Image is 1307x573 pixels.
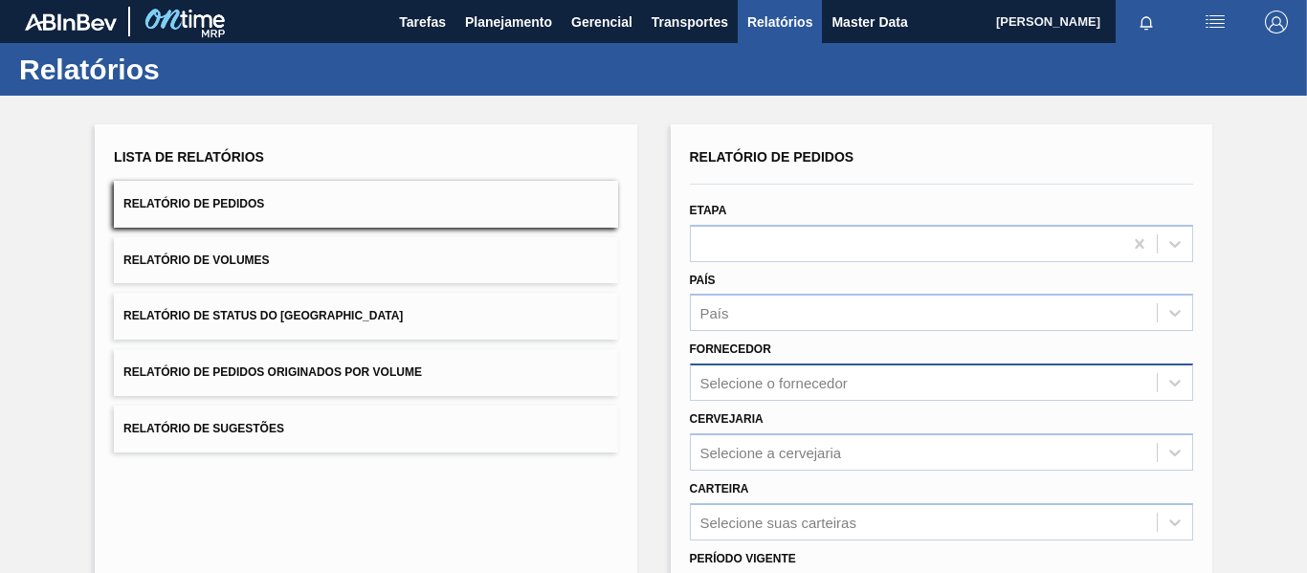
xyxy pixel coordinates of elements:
label: Etapa [690,204,727,217]
span: Master Data [831,11,907,33]
div: Selecione o fornecedor [700,375,848,391]
div: Selecione a cervejaria [700,444,842,460]
span: Transportes [652,11,728,33]
img: Logout [1265,11,1288,33]
img: userActions [1204,11,1227,33]
label: Fornecedor [690,342,771,356]
label: Período Vigente [690,552,796,565]
img: TNhmsLtSVTkK8tSr43FrP2fwEKptu5GPRR3wAAAABJRU5ErkJggg== [25,13,117,31]
span: Relatório de Pedidos [690,149,854,165]
label: Carteira [690,482,749,496]
button: Notificações [1116,9,1177,35]
span: Relatórios [747,11,812,33]
button: Relatório de Pedidos [114,181,617,228]
button: Relatório de Sugestões [114,406,617,452]
span: Tarefas [399,11,446,33]
span: Planejamento [465,11,552,33]
button: Relatório de Status do [GEOGRAPHIC_DATA] [114,293,617,340]
h1: Relatórios [19,58,359,80]
span: Relatório de Pedidos [123,197,264,210]
label: País [690,274,716,287]
button: Relatório de Pedidos Originados por Volume [114,349,617,396]
span: Relatório de Pedidos Originados por Volume [123,365,422,379]
div: Selecione suas carteiras [700,514,856,530]
label: Cervejaria [690,412,764,426]
span: Relatório de Volumes [123,253,269,267]
span: Relatório de Sugestões [123,422,284,435]
span: Lista de Relatórios [114,149,264,165]
span: Relatório de Status do [GEOGRAPHIC_DATA] [123,309,403,322]
span: Gerencial [571,11,632,33]
div: País [700,305,729,321]
button: Relatório de Volumes [114,237,617,284]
